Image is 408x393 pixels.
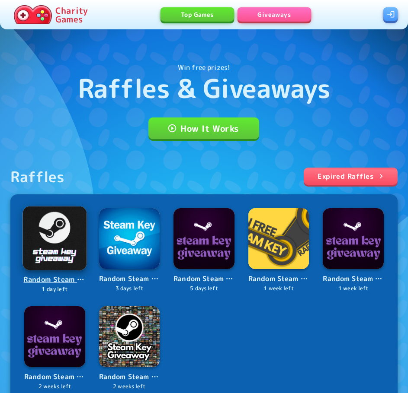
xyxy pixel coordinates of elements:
p: 2 weeks left [24,383,85,391]
img: Charity.Games [14,5,52,24]
p: 3 days left [99,285,160,293]
p: Random Steam Key [99,273,160,285]
a: LogoRandom Steam Key1 week left [248,208,309,292]
p: Random Steam Key [248,273,309,285]
img: Logo [248,208,309,269]
p: Random Steam Key [23,274,86,285]
p: Random Steam Key [99,371,160,383]
p: Charity Games [55,6,88,23]
a: LogoRandom Steam Key3 days left [99,208,160,292]
a: Expired Raffles [304,168,398,185]
img: Logo [99,208,160,269]
a: Charity Games [10,3,91,26]
img: Logo [22,206,87,270]
div: Raffles [10,168,65,186]
p: 2 weeks left [99,383,160,391]
p: 5 days left [173,285,235,293]
p: 1 week left [323,285,384,293]
a: LogoRandom Steam Key2 weeks left [99,306,160,390]
p: 1 week left [248,285,309,293]
p: Random Steam Key [173,273,235,285]
a: LogoRandom Steam Key1 week left [323,208,384,292]
img: Logo [99,306,160,367]
a: LogoRandom Steam Key5 days left [173,208,235,292]
img: Logo [24,306,85,367]
a: LogoRandom Steam Key1 day left [23,207,86,294]
h1: Raffles & Giveaways [78,73,331,104]
a: Top Games [161,7,234,22]
p: Win free prizes! [178,62,230,73]
a: LogoRandom Steam Key2 weeks left [24,306,85,390]
p: Random Steam Key [323,273,384,285]
p: Random Steam Key [24,371,85,383]
img: Logo [173,208,235,269]
a: How It Works [148,117,259,139]
a: Giveaways [238,7,311,22]
img: Logo [323,208,384,269]
p: 1 day left [23,285,86,294]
